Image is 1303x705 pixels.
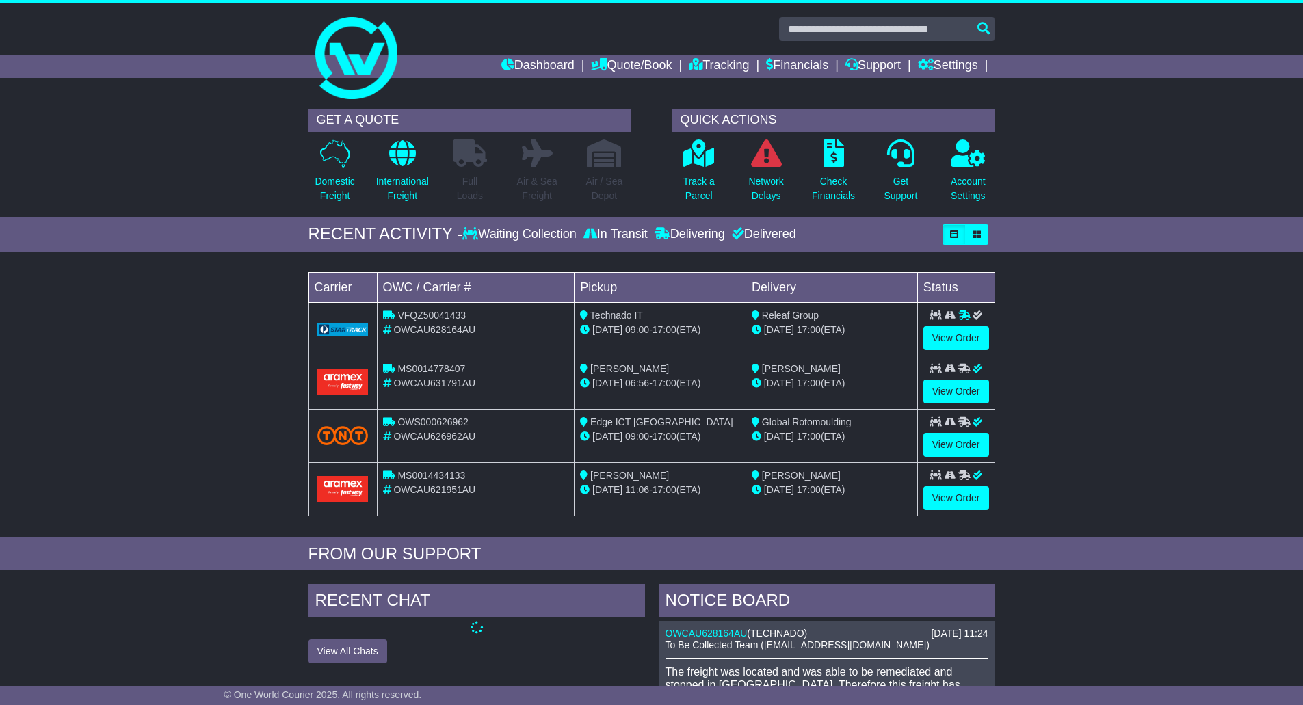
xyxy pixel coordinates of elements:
[683,174,715,203] p: Track a Parcel
[376,139,430,211] a: InternationalFreight
[748,139,784,211] a: NetworkDelays
[659,584,995,621] div: NOTICE BOARD
[625,377,649,388] span: 06:56
[580,323,740,337] div: - (ETA)
[683,139,715,211] a: Track aParcel
[575,272,746,302] td: Pickup
[580,376,740,390] div: - (ETA)
[746,272,917,302] td: Delivery
[397,363,465,374] span: MS0014778407
[317,369,369,395] img: Aramex.png
[797,431,821,442] span: 17:00
[393,431,475,442] span: OWCAU626962AU
[224,689,422,700] span: © One World Courier 2025. All rights reserved.
[377,272,575,302] td: OWC / Carrier #
[314,139,355,211] a: DomesticFreight
[766,55,828,78] a: Financials
[653,377,676,388] span: 17:00
[308,109,631,132] div: GET A QUOTE
[883,139,918,211] a: GetSupport
[397,470,465,481] span: MS0014434133
[625,431,649,442] span: 09:00
[317,426,369,444] img: TNT_Domestic.png
[586,174,623,203] p: Air / Sea Depot
[453,174,487,203] p: Full Loads
[748,174,783,203] p: Network Delays
[308,584,645,621] div: RECENT CHAT
[950,139,986,211] a: AccountSettings
[580,227,651,242] div: In Transit
[315,174,354,203] p: Domestic Freight
[393,324,475,335] span: OWCAU628164AU
[666,639,930,650] span: To Be Collected Team ([EMAIL_ADDRESS][DOMAIN_NAME])
[653,324,676,335] span: 17:00
[672,109,995,132] div: QUICK ACTIONS
[797,377,821,388] span: 17:00
[845,55,901,78] a: Support
[397,416,469,427] span: OWS000626962
[923,486,989,510] a: View Order
[752,323,912,337] div: (ETA)
[797,324,821,335] span: 17:00
[580,483,740,497] div: - (ETA)
[625,324,649,335] span: 09:00
[393,377,475,388] span: OWCAU631791AU
[762,310,819,321] span: Releaf Group
[592,377,622,388] span: [DATE]
[764,484,794,495] span: [DATE]
[592,484,622,495] span: [DATE]
[797,484,821,495] span: 17:00
[590,470,669,481] span: [PERSON_NAME]
[317,323,369,336] img: GetCarrierServiceLogo
[917,272,995,302] td: Status
[308,272,377,302] td: Carrier
[651,227,728,242] div: Delivering
[397,310,466,321] span: VFQZ50041433
[762,363,841,374] span: [PERSON_NAME]
[689,55,749,78] a: Tracking
[762,470,841,481] span: [PERSON_NAME]
[317,476,369,501] img: Aramex.png
[462,227,579,242] div: Waiting Collection
[591,55,672,78] a: Quote/Book
[951,174,986,203] p: Account Settings
[590,363,669,374] span: [PERSON_NAME]
[653,431,676,442] span: 17:00
[811,139,856,211] a: CheckFinancials
[923,433,989,457] a: View Order
[764,377,794,388] span: [DATE]
[918,55,978,78] a: Settings
[592,431,622,442] span: [DATE]
[728,227,796,242] div: Delivered
[653,484,676,495] span: 17:00
[308,639,387,663] button: View All Chats
[764,431,794,442] span: [DATE]
[812,174,855,203] p: Check Financials
[923,326,989,350] a: View Order
[764,324,794,335] span: [DATE]
[393,484,475,495] span: OWCAU621951AU
[762,416,852,427] span: Global Rotomoulding
[580,429,740,444] div: - (ETA)
[752,483,912,497] div: (ETA)
[590,416,733,427] span: Edge ICT [GEOGRAPHIC_DATA]
[592,324,622,335] span: [DATE]
[666,628,748,639] a: OWCAU628164AU
[752,376,912,390] div: (ETA)
[376,174,429,203] p: International Freight
[666,628,988,639] div: ( )
[625,484,649,495] span: 11:06
[931,628,988,639] div: [DATE] 11:24
[308,224,463,244] div: RECENT ACTIVITY -
[752,429,912,444] div: (ETA)
[308,544,995,564] div: FROM OUR SUPPORT
[517,174,557,203] p: Air & Sea Freight
[923,380,989,403] a: View Order
[750,628,804,639] span: TECHNADO
[501,55,575,78] a: Dashboard
[884,174,917,203] p: Get Support
[590,310,643,321] span: Technado IT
